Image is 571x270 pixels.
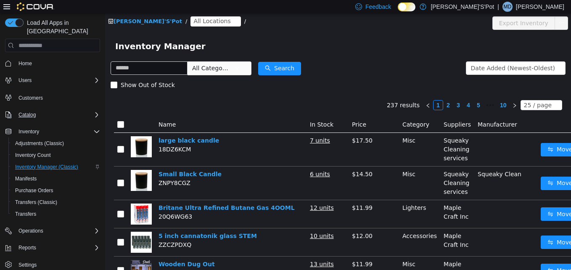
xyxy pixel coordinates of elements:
span: Operations [15,226,100,236]
span: ZZCZPDXQ [53,228,86,235]
span: Load All Apps in [GEOGRAPHIC_DATA] [24,19,100,35]
button: Manifests [8,173,103,185]
button: Catalog [15,110,39,120]
u: 7 units [205,124,225,130]
span: $14.50 [247,157,267,164]
a: Settings [15,260,40,270]
li: Next 5 Pages [378,87,392,97]
button: icon: ellipsis [449,3,463,16]
div: Matt Draper [502,2,513,12]
i: icon: down [450,52,455,58]
span: ••• [378,87,392,97]
a: Inventory Count [12,150,54,160]
td: Misc [294,119,335,153]
button: icon: searchSearch [153,48,196,62]
u: 13 units [205,247,229,254]
span: Inventory Count [15,152,51,159]
a: Britane Ultra Refined Butane Gas 4OOML [53,191,190,198]
span: / [80,5,82,11]
li: 1 [328,87,338,97]
button: Purchase Orders [8,185,103,196]
li: 237 results [282,87,315,97]
a: Small Black Candle [53,157,116,164]
button: Home [2,57,103,69]
td: Misc [294,153,335,187]
span: Suppliers [338,108,366,114]
button: Users [2,74,103,86]
a: 5 inch cannatonik glass STEM [53,219,152,226]
span: Transfers [15,211,36,217]
span: Purchase Orders [12,185,100,196]
span: MD [504,2,512,12]
a: 4 [359,87,368,96]
span: Manifests [12,174,100,184]
p: | [497,2,499,12]
img: Britane Ultra Refined Butane Gas 4OOML hero shot [26,190,47,211]
button: Catalog [2,109,103,121]
button: Operations [15,226,47,236]
span: 20Q6WG63 [53,200,87,206]
a: 10 [392,87,404,96]
p: [PERSON_NAME]'S'Pot [431,2,494,12]
a: large black candle [53,124,114,130]
span: Home [15,58,100,69]
span: Price [247,108,261,114]
span: Category [297,108,324,114]
button: Inventory [15,127,42,137]
a: 2 [338,87,348,96]
span: Manufacturer [373,108,412,114]
button: Inventory Manager (Classic) [8,161,103,173]
span: Home [19,60,32,67]
div: Date Added (Newest-Oldest) [366,48,450,61]
span: Feedback [365,3,391,11]
button: Reports [2,242,103,254]
a: 3 [349,87,358,96]
span: $12.00 [247,219,267,226]
span: Squeaky Cleaning services [338,124,364,148]
span: Show Out of Stock [12,68,73,75]
button: icon: swapMove [436,130,474,143]
img: Wooden Dug Out hero shot [26,246,47,267]
span: Inventory Count [12,150,100,160]
img: 5 inch cannatonik glass STEM hero shot [26,218,47,239]
span: Catalog [15,110,100,120]
span: / [139,5,141,11]
u: 12 units [205,191,229,198]
span: $11.99 [247,247,267,254]
i: icon: left [320,90,325,95]
span: Users [15,75,100,85]
span: Maple Craft Inc [338,191,363,206]
span: $17.50 [247,124,267,130]
li: Previous Page [318,87,328,97]
span: 18DZ6KCM [53,132,86,139]
span: Manifests [15,175,37,182]
u: 6 units [205,157,225,164]
button: Operations [2,225,103,237]
button: Reports [15,243,40,253]
i: icon: shop [3,5,8,11]
img: large black candle hero shot [26,123,47,144]
span: Inventory Manager [10,26,106,40]
span: $11.99 [247,191,267,198]
button: Inventory Count [8,149,103,161]
a: Transfers [12,209,40,219]
span: Name [53,108,71,114]
span: Customers [15,92,100,103]
span: All Locations [88,3,125,12]
button: Transfers [8,208,103,220]
a: 1 [328,87,338,96]
li: 5 [368,87,378,97]
a: 5 [369,87,378,96]
span: Squeaky Cleaning services [338,157,364,182]
i: icon: right [407,90,412,95]
li: Next Page [404,87,415,97]
span: HR84GDTW [53,256,88,263]
button: Export Inventory [387,3,450,16]
td: Lighters [294,187,335,215]
span: Customers [19,95,43,101]
i: icon: down [130,52,135,58]
span: Reports [15,243,100,253]
p: [PERSON_NAME] [516,2,564,12]
button: Users [15,75,35,85]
